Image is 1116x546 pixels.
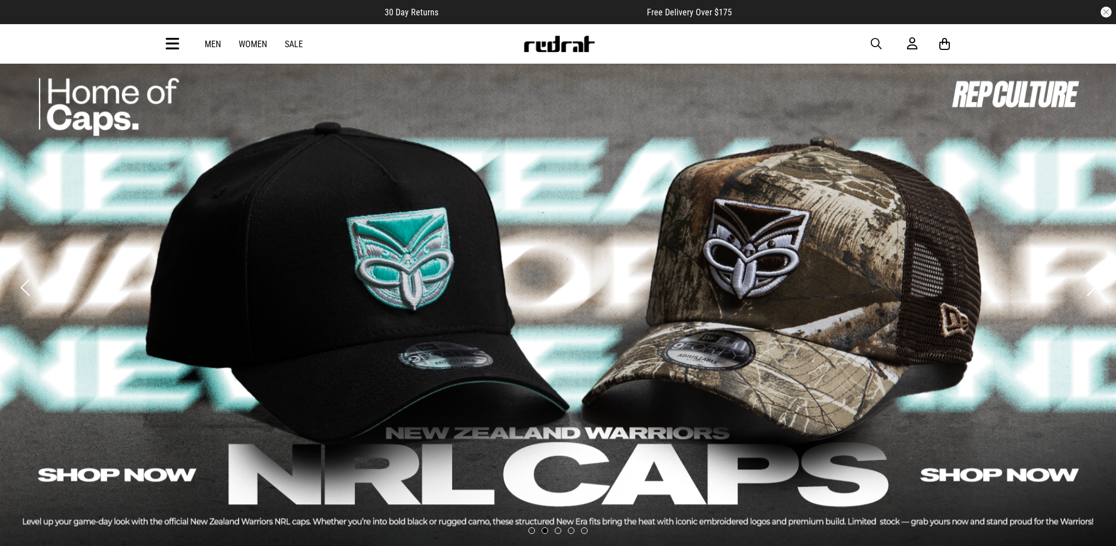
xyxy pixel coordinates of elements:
[647,7,732,18] span: Free Delivery Over $175
[523,36,595,52] img: Redrat logo
[18,275,32,300] button: Previous slide
[205,39,221,49] a: Men
[1084,275,1098,300] button: Next slide
[385,7,438,18] span: 30 Day Returns
[239,39,267,49] a: Women
[460,7,625,18] iframe: Customer reviews powered by Trustpilot
[285,39,303,49] a: Sale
